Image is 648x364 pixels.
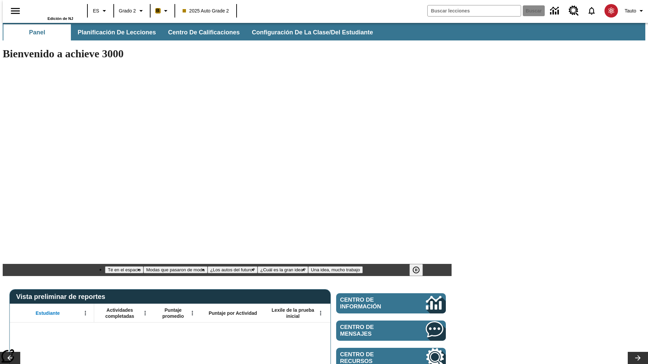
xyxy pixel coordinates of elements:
[340,324,406,337] span: Centro de mensajes
[119,7,136,14] span: Grado 2
[183,7,229,14] span: 2025 Auto Grade 2
[116,5,148,17] button: Grado: Grado 2, Elige un grado
[316,308,326,318] button: Abrir menú
[98,307,142,319] span: Actividades completadas
[48,17,73,21] span: Edición de NJ
[3,24,379,40] div: Subbarra de navegación
[16,293,109,301] span: Vista preliminar de reportes
[72,24,161,40] button: Planificación de lecciones
[565,2,583,20] a: Centro de recursos, Se abrirá en una pestaña nueva.
[409,264,423,276] button: Pausar
[622,5,648,17] button: Perfil/Configuración
[93,7,99,14] span: ES
[252,29,373,36] span: Configuración de la clase/del estudiante
[628,352,648,364] button: Carrusel de lecciones, seguir
[78,29,156,36] span: Planificación de lecciones
[209,310,257,316] span: Puntaje por Actividad
[208,266,258,273] button: Diapositiva 3 ¿Los autos del futuro?
[168,29,240,36] span: Centro de calificaciones
[187,308,197,318] button: Abrir menú
[36,310,60,316] span: Estudiante
[546,2,565,20] a: Centro de información
[340,297,403,310] span: Centro de información
[409,264,430,276] div: Pausar
[308,266,362,273] button: Diapositiva 5 Una idea, mucho trabajo
[29,3,73,17] a: Portada
[80,308,90,318] button: Abrir menú
[583,2,600,20] a: Notificaciones
[428,5,521,16] input: Buscar campo
[29,2,73,21] div: Portada
[604,4,618,18] img: avatar image
[157,307,189,319] span: Puntaje promedio
[105,266,143,273] button: Diapositiva 1 Té en el espacio
[3,24,71,40] button: Panel
[258,266,308,273] button: Diapositiva 4 ¿Cuál es la gran idea?
[625,7,636,14] span: Tauto
[246,24,378,40] button: Configuración de la clase/del estudiante
[143,266,207,273] button: Diapositiva 2 Modas que pasaron de moda
[140,308,150,318] button: Abrir menú
[3,48,452,60] h1: Bienvenido a achieve 3000
[156,6,160,15] span: B
[268,307,318,319] span: Lexile de la prueba inicial
[336,293,446,313] a: Centro de información
[600,2,622,20] button: Escoja un nuevo avatar
[336,321,446,341] a: Centro de mensajes
[3,23,645,40] div: Subbarra de navegación
[153,5,172,17] button: Boost El color de la clase es anaranjado claro. Cambiar el color de la clase.
[90,5,111,17] button: Lenguaje: ES, Selecciona un idioma
[5,1,25,21] button: Abrir el menú lateral
[29,29,45,36] span: Panel
[163,24,245,40] button: Centro de calificaciones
